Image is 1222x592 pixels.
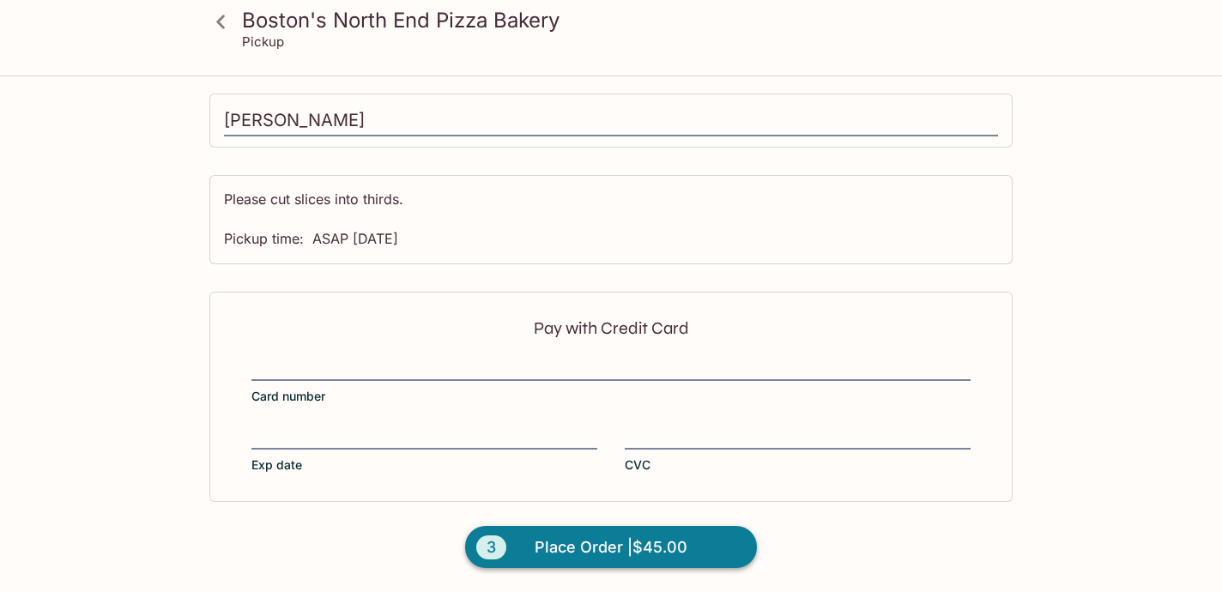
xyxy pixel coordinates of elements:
[251,427,597,446] iframe: Secure expiration date input frame
[465,526,757,569] button: 3Place Order |$45.00
[224,190,998,249] textarea: Please cut slices into thirds. Pickup time: ASAP [DATE]
[251,456,302,474] span: Exp date
[251,359,971,378] iframe: Secure card number input frame
[476,535,506,559] span: 3
[535,534,687,561] span: Place Order | $45.00
[625,456,650,474] span: CVC
[251,388,325,405] span: Card number
[251,320,971,336] p: Pay with Credit Card
[625,427,971,446] iframe: Secure CVC input frame
[242,7,1009,33] h3: Boston's North End Pizza Bakery
[242,33,284,50] p: Pickup
[224,105,998,137] input: Enter first and last name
